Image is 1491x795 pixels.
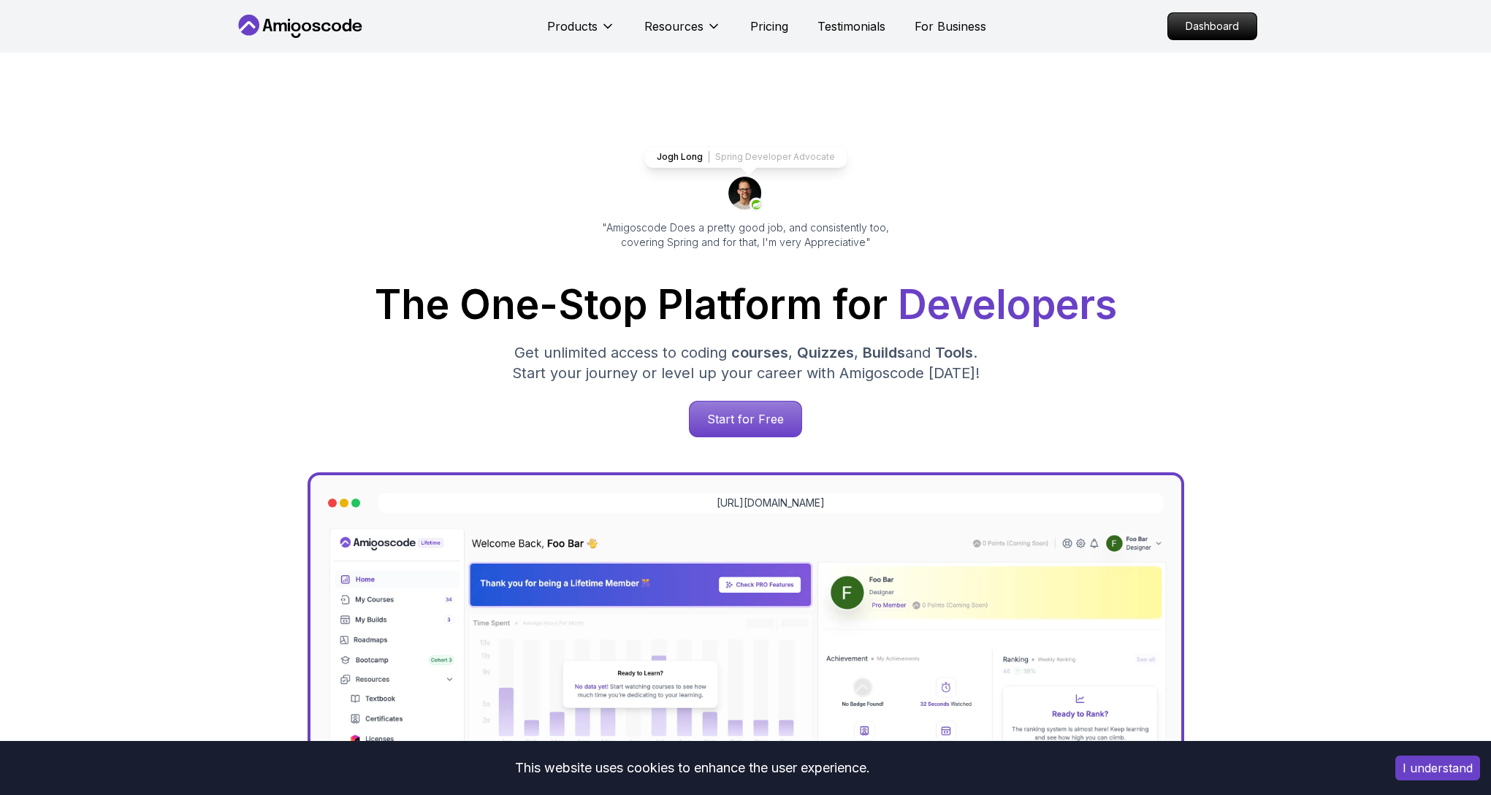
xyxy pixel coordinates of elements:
[728,177,763,212] img: josh long
[657,151,703,163] p: Jogh Long
[644,18,721,47] button: Resources
[1395,756,1480,780] button: Accept cookies
[547,18,598,35] p: Products
[715,151,835,163] p: Spring Developer Advocate
[547,18,615,47] button: Products
[690,402,801,437] p: Start for Free
[863,344,905,361] span: Builds
[1167,12,1257,40] a: Dashboard
[644,18,703,35] p: Resources
[11,752,1373,784] div: This website uses cookies to enhance the user experience.
[817,18,885,35] a: Testimonials
[915,18,986,35] a: For Business
[935,344,973,361] span: Tools
[1168,13,1257,39] p: Dashboard
[898,280,1117,329] span: Developers
[582,220,910,250] p: "Amigoscode Does a pretty good job, and consistently too, covering Spring and for that, I'm very ...
[717,496,825,510] a: [URL][DOMAIN_NAME]
[731,344,788,361] span: courses
[246,285,1246,325] h1: The One-Stop Platform for
[797,344,854,361] span: Quizzes
[500,342,991,383] p: Get unlimited access to coding , , and . Start your journey or level up your career with Amigosco...
[689,401,802,437] a: Start for Free
[750,18,788,35] a: Pricing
